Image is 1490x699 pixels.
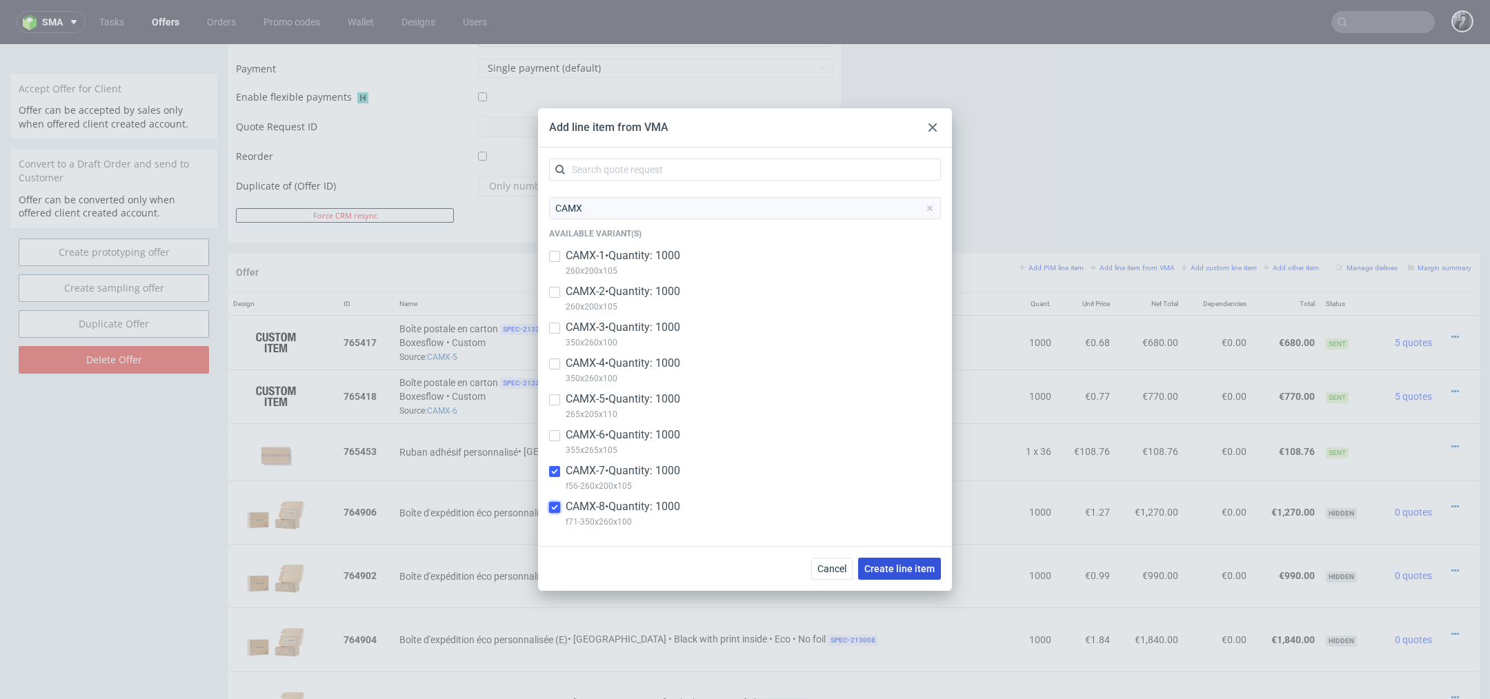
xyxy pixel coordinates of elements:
td: €0.77 [1057,325,1115,379]
img: 14956834-your-logo-mailerbox-f-56-onecolour-kraft-outside-inside [241,569,310,621]
th: Quant. [1011,249,1057,272]
strong: 764902 [344,526,377,537]
button: Force CRM resync [236,164,454,179]
th: Name [394,249,1011,272]
a: Create sampling offer [19,230,209,258]
small: Add custom line item [1182,220,1257,227]
td: €990.00 [1115,500,1184,563]
a: CAMX-6 [427,362,457,372]
span: Cancel [817,564,846,574]
p: f71-350x260x100 [566,514,680,529]
input: Delete Offer [19,302,209,330]
td: 1000 [1011,500,1057,563]
span: hidden [1326,591,1357,602]
span: Boîte d'expédition éco personnalisée (E) [399,589,568,602]
th: Total [1252,249,1320,272]
p: Offer can be accepted by sales only when offered client created account. [19,59,209,86]
img: 14690675-your-logo-mailerbox-f-56-onecolour-kraft-outside [241,505,310,558]
span: SPEC- 213010 [758,654,808,665]
td: 1000 [1011,627,1057,691]
p: Offer can be converted only when offered client created account. [19,149,209,176]
img: ico-item-custom-a8f9c3db6a5631ce2f509e228e8b95abde266dc4376634de7b166047de09ff05.png [241,335,310,369]
td: €0.00 [1184,436,1252,500]
span: Ruban adhésif personnalisé [399,401,518,415]
td: €1,400.00 [1115,627,1184,691]
small: Margin summary [1408,220,1471,227]
span: Source: [399,308,457,318]
p: 260x200x105 [566,299,680,314]
td: €1.27 [1057,436,1115,500]
p: CAMX-4 • Quantity: 1000 [566,356,680,371]
img: ico-item-custom-a8f9c3db6a5631ce2f509e228e8b95abde266dc4376634de7b166047de09ff05.png [241,281,310,316]
th: Dependencies [1184,249,1252,272]
span: Sent [1326,403,1349,414]
span: 0 quotes [1395,654,1432,665]
button: Create line item [858,558,941,580]
td: €108.76 [1057,379,1115,436]
span: 0 quotes [1395,463,1432,474]
td: 1000 [1011,563,1057,627]
th: ID [338,249,393,272]
input: Only numbers [488,132,823,152]
span: SPEC- 213008 [828,591,878,602]
span: SPEC- 213292 [500,334,550,345]
span: SPEC- 213291 [500,280,550,291]
td: €0.00 [1184,379,1252,436]
p: 350x260x100 [566,371,680,386]
td: Payment [236,13,475,44]
img: 14956834-your-logo-mailerbox-f-56-onecolour-kraft-outside-inside [241,442,310,494]
span: hidden [1326,464,1357,475]
td: 1000 [1011,436,1057,500]
td: €1,840.00 [1115,563,1184,627]
span: Source: [399,362,457,372]
td: €1.84 [1057,563,1115,627]
span: SPEC- 213009 [828,463,878,474]
p: Available variant(s) [549,227,941,240]
span: 5 quotes [1395,347,1432,358]
span: hidden [1326,527,1357,538]
p: CAMX-5 • Quantity: 1000 [566,392,680,407]
td: Enable flexible payments [236,44,475,71]
td: 1 x 36 [1011,379,1057,436]
input: Search quote request [549,159,941,181]
td: €770.00 [1252,325,1320,379]
strong: 764904 [344,590,377,601]
div: Convert to a Draft Order and send to Customer [10,105,217,148]
td: 1000 [1011,325,1057,379]
strong: 764908 [344,654,377,665]
div: • [GEOGRAPHIC_DATA] • Black • Eco • No foil [399,651,1006,666]
td: €0.00 [1184,563,1252,627]
small: Manage dielines [1336,220,1398,227]
td: Reorder [236,103,475,130]
span: Create line item [864,564,935,574]
td: €680.00 [1115,271,1184,325]
div: Accept Offer for Client [10,30,217,60]
div: Boxesflow • Custom [399,277,1006,320]
td: €990.00 [1252,500,1320,563]
span: 0 quotes [1395,526,1432,537]
p: CAMX-1 • Quantity: 1000 [566,248,680,263]
small: Add PIM line item [1020,220,1084,227]
input: Save [758,164,833,179]
p: CAMX-8 • Quantity: 1000 [566,499,680,514]
td: €1.40 [1057,627,1115,691]
td: €0.00 [1184,627,1252,691]
span: Sent [1326,348,1349,359]
div: • [GEOGRAPHIC_DATA] • Transparent • Foil [399,401,1006,415]
td: €108.76 [1115,379,1184,436]
p: CAMX-7 • Quantity: 1000 [566,463,680,478]
div: • [GEOGRAPHIC_DATA] • Black with print inside • Eco • No foil [399,460,1006,475]
span: Boîte postale en carton [399,332,498,345]
span: Sent [1326,294,1349,305]
td: €1,840.00 [1252,563,1320,627]
strong: 765417 [344,293,377,304]
th: Unit Price [1057,249,1115,272]
td: €1,270.00 [1252,436,1320,500]
small: Add line item from VMA [1091,220,1175,227]
td: €0.00 [1184,325,1252,379]
td: €680.00 [1252,271,1320,325]
div: Add line item from VMA [549,120,668,135]
td: €0.00 [1184,271,1252,325]
a: Create prototyping offer [19,194,209,222]
td: €770.00 [1115,325,1184,379]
